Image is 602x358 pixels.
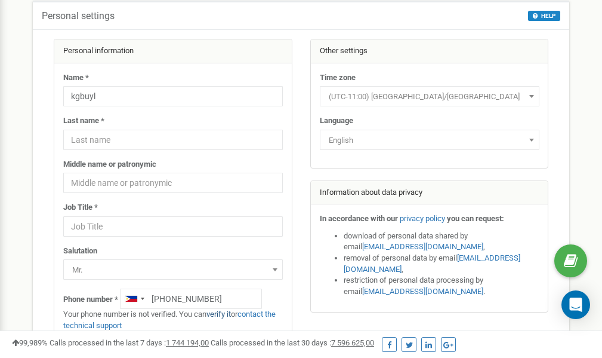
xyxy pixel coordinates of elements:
[63,115,104,127] label: Last name *
[324,132,535,149] span: English
[121,289,148,308] div: Telephone country code
[331,338,374,347] u: 7 596 625,00
[54,39,292,63] div: Personal information
[120,289,262,309] input: +1-800-555-55-55
[63,159,156,170] label: Middle name or patronymic
[324,88,535,105] span: (UTC-11:00) Pacific/Midway
[447,214,504,223] strong: you can request:
[362,242,483,251] a: [EMAIL_ADDRESS][DOMAIN_NAME]
[528,11,560,21] button: HELP
[63,259,283,280] span: Mr.
[320,86,539,106] span: (UTC-11:00) Pacific/Midway
[311,181,548,205] div: Information about data privacy
[344,231,539,253] li: download of personal data shared by email ,
[42,11,115,22] h5: Personal settings
[63,294,118,305] label: Phone number *
[344,253,539,275] li: removal of personal data by email ,
[320,72,356,84] label: Time zone
[206,310,231,319] a: verify it
[63,310,276,330] a: contact the technical support
[63,86,283,106] input: Name
[320,115,353,127] label: Language
[320,214,398,223] strong: In accordance with our
[362,287,483,296] a: [EMAIL_ADDRESS][DOMAIN_NAME]
[166,338,209,347] u: 1 744 194,00
[63,202,98,213] label: Job Title *
[400,214,445,223] a: privacy policy
[311,39,548,63] div: Other settings
[12,338,48,347] span: 99,989%
[63,72,89,84] label: Name *
[63,216,283,237] input: Job Title
[211,338,374,347] span: Calls processed in the last 30 days :
[63,309,283,331] p: Your phone number is not verified. You can or
[344,275,539,297] li: restriction of personal data processing by email .
[50,338,209,347] span: Calls processed in the last 7 days :
[344,253,520,274] a: [EMAIL_ADDRESS][DOMAIN_NAME]
[67,262,279,279] span: Mr.
[63,130,283,150] input: Last name
[561,290,590,319] div: Open Intercom Messenger
[63,246,97,257] label: Salutation
[320,130,539,150] span: English
[63,173,283,193] input: Middle name or patronymic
